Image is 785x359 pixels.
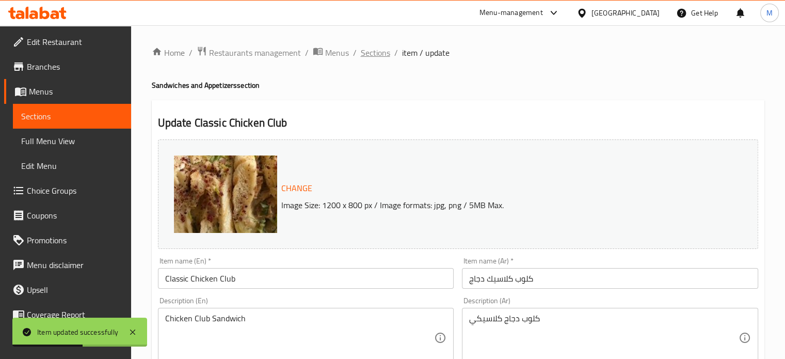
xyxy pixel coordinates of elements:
[4,54,131,79] a: Branches
[4,302,131,327] a: Coverage Report
[158,268,454,289] input: Enter name En
[27,259,123,271] span: Menu disclaimer
[152,80,764,90] h4: Sandwiches and Appetizers section
[4,203,131,228] a: Coupons
[27,234,123,246] span: Promotions
[152,46,185,59] a: Home
[13,104,131,129] a: Sections
[4,178,131,203] a: Choice Groups
[189,46,193,59] li: /
[766,7,773,19] span: M
[361,46,390,59] a: Sections
[277,178,316,199] button: Change
[4,228,131,253] a: Promotions
[27,36,123,48] span: Edit Restaurant
[325,46,349,59] span: Menus
[27,209,123,222] span: Coupons
[21,110,123,122] span: Sections
[394,46,398,59] li: /
[197,46,301,59] a: Restaurants management
[37,326,118,338] div: Item updated successfully
[27,60,123,73] span: Branches
[4,29,131,54] a: Edit Restaurant
[462,268,758,289] input: Enter name Ar
[4,277,131,302] a: Upsell
[4,253,131,277] a: Menu disclaimer
[277,199,703,211] p: Image Size: 1200 x 800 px / Image formats: jpg, png / 5MB Max.
[305,46,309,59] li: /
[313,46,349,59] a: Menus
[27,184,123,197] span: Choice Groups
[21,135,123,147] span: Full Menu View
[402,46,450,59] span: item / update
[21,160,123,172] span: Edit Menu
[4,79,131,104] a: Menus
[158,115,758,131] h2: Update Classic Chicken Club
[281,181,312,196] span: Change
[29,85,123,98] span: Menus
[152,46,764,59] nav: breadcrumb
[209,46,301,59] span: Restaurants management
[479,7,543,19] div: Menu-management
[13,129,131,153] a: Full Menu View
[591,7,660,19] div: [GEOGRAPHIC_DATA]
[4,327,131,352] a: Grocery Checklist
[13,153,131,178] a: Edit Menu
[27,308,123,321] span: Coverage Report
[353,46,357,59] li: /
[27,284,123,296] span: Upsell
